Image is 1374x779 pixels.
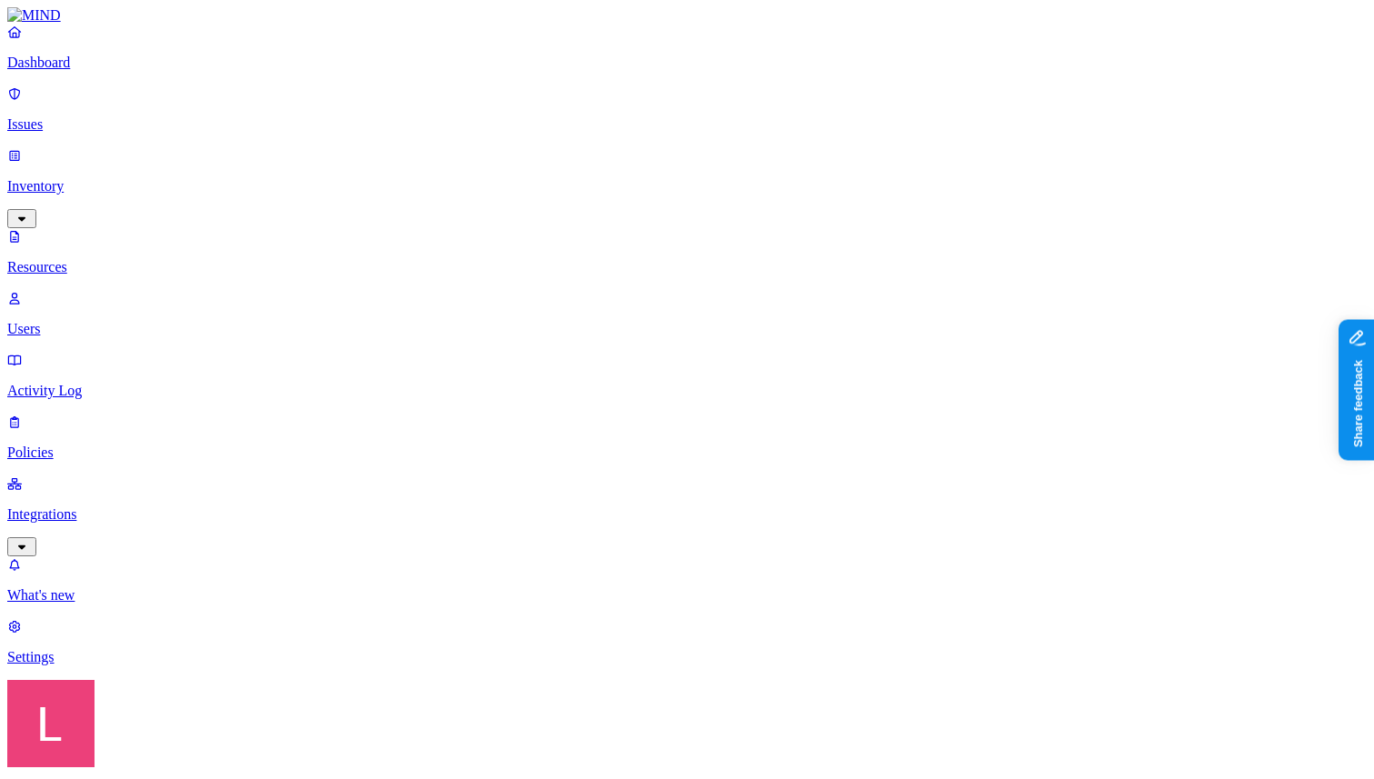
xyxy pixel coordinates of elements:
[7,475,1367,554] a: Integrations
[7,321,1367,337] p: Users
[7,259,1367,275] p: Resources
[7,506,1367,523] p: Integrations
[7,147,1367,225] a: Inventory
[7,85,1367,133] a: Issues
[7,55,1367,71] p: Dashboard
[7,178,1367,195] p: Inventory
[7,116,1367,133] p: Issues
[7,352,1367,399] a: Activity Log
[7,7,1367,24] a: MIND
[7,24,1367,71] a: Dashboard
[7,290,1367,337] a: Users
[7,414,1367,461] a: Policies
[7,680,95,767] img: Landen Brown
[7,383,1367,399] p: Activity Log
[7,618,1367,665] a: Settings
[7,228,1367,275] a: Resources
[7,587,1367,604] p: What's new
[7,556,1367,604] a: What's new
[7,7,61,24] img: MIND
[7,649,1367,665] p: Settings
[7,444,1367,461] p: Policies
